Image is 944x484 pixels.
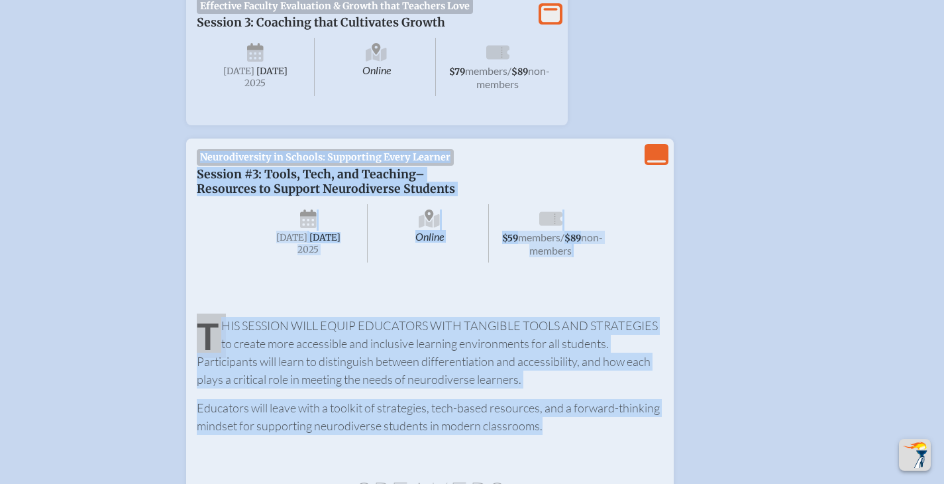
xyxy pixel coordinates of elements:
span: $79 [449,66,465,78]
span: / [507,64,511,77]
span: [DATE] [256,66,288,77]
span: Session 3: Coaching that Cultivates Growth [197,15,445,30]
span: [DATE] [309,232,341,243]
span: / [560,231,564,243]
span: Online [317,38,436,96]
span: [DATE] [276,232,307,243]
button: Scroll Top [899,439,931,471]
span: $59 [502,233,518,244]
span: members [518,231,560,243]
span: [DATE] [223,66,254,77]
span: members [465,64,507,77]
span: 2025 [207,78,304,88]
p: This session will equip educators with tangible tools and strategies to create more accessible an... [197,317,663,389]
p: Educators will leave with a toolkit of strategies, tech-based resources, and a forward-thinking m... [197,399,663,435]
span: Session #3: Tools, Tech, and Teaching–Resources to Support Neurodiverse Students [197,167,455,196]
span: non-members [476,64,550,90]
span: $89 [511,66,528,78]
span: Neurodiversity in Schools: Supporting Every Learner [197,149,454,165]
span: non-members [529,231,603,257]
img: To the top [902,442,928,468]
span: Online [370,204,489,263]
span: 2025 [260,245,357,255]
span: $89 [564,233,581,244]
